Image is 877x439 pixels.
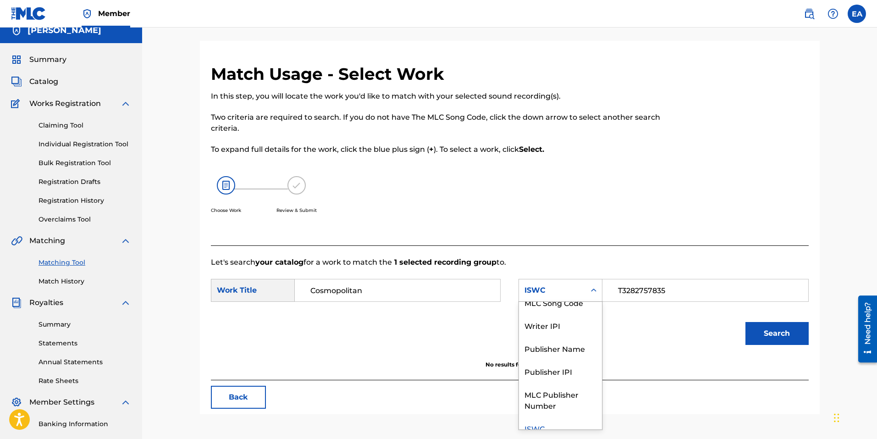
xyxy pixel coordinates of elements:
p: Choose Work [211,207,241,214]
form: Search Form [211,268,809,361]
div: User Menu [848,5,866,23]
button: Back [211,386,266,409]
strong: + [429,145,434,154]
a: Summary [39,320,131,329]
img: Catalog [11,76,22,87]
h5: Eric Anderson [28,25,101,36]
img: Member Settings [11,397,22,408]
img: Works Registration [11,98,23,109]
div: Help [824,5,842,23]
strong: 1 selected recording group [392,258,496,267]
a: Claiming Tool [39,121,131,130]
div: ISWC [524,285,580,296]
img: MLC Logo [11,7,46,20]
a: SummarySummary [11,54,66,65]
a: Registration Drafts [39,177,131,187]
span: Catalog [29,76,58,87]
div: Writer IPI [519,314,602,337]
p: Let's search for a work to match the to. [211,257,809,268]
div: Publisher Name [519,337,602,360]
h2: Match Usage - Select Work [211,64,449,84]
a: Public Search [800,5,818,23]
p: To expand full details for the work, click the blue plus sign ( ). To select a work, click [211,144,671,155]
span: Works Registration [29,98,101,109]
span: Member [98,8,130,19]
iframe: Resource Center [851,292,877,366]
span: Matching [29,235,65,246]
p: Two criteria are required to search. If you do not have The MLC Song Code, click the down arrow t... [211,112,671,134]
strong: your catalog [255,258,303,267]
p: Review & Submit [276,207,317,214]
a: CatalogCatalog [11,76,58,87]
a: Statements [39,339,131,348]
iframe: Chat Widget [831,395,877,439]
a: Registration History [39,196,131,206]
img: expand [120,98,131,109]
button: Search [745,322,809,345]
img: Top Rightsholder [82,8,93,19]
a: Matching Tool [39,258,131,267]
img: expand [120,235,131,246]
img: expand [120,297,131,308]
p: No results found. [211,361,809,369]
a: Rate Sheets [39,376,131,386]
a: Overclaims Tool [39,215,131,224]
a: Individual Registration Tool [39,139,131,149]
a: Annual Statements [39,357,131,367]
img: help [827,8,838,19]
img: Royalties [11,297,22,308]
img: Accounts [11,25,22,36]
a: Match History [39,277,131,286]
span: Royalties [29,297,63,308]
div: Drag [834,404,839,432]
img: expand [120,397,131,408]
img: 173f8e8b57e69610e344.svg [287,176,306,194]
p: In this step, you will locate the work you'd like to match with your selected sound recording(s). [211,91,671,102]
a: Bulk Registration Tool [39,158,131,168]
img: Summary [11,54,22,65]
div: MLC Publisher Number [519,383,602,417]
a: Banking Information [39,419,131,429]
span: Member Settings [29,397,94,408]
img: 26af456c4569493f7445.svg [217,176,235,194]
img: Matching [11,235,22,246]
img: search [804,8,815,19]
span: Summary [29,54,66,65]
strong: Select. [519,145,544,154]
div: MLC Song Code [519,291,602,314]
div: Publisher IPI [519,360,602,383]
